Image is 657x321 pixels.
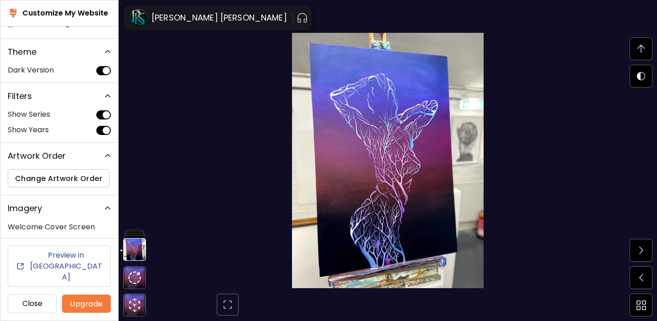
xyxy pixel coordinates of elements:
h5: Customize My Website [22,8,108,18]
a: Preview in [GEOGRAPHIC_DATA] [8,246,111,287]
img: paintBrush [8,8,19,19]
p: Filters [8,90,32,102]
h6: Preview in [GEOGRAPHIC_DATA] [29,250,103,283]
button: pauseOutline IconGradient Icon [178,10,189,25]
h6: Close [16,298,49,309]
h5: Show Series [8,109,50,119]
p: Theme [8,46,36,58]
span: Change Artwork Order [15,174,102,183]
p: Imagery [8,202,42,214]
span: Upgrade [69,299,104,309]
p: Welcome Cover Screen [8,222,111,233]
h5: Show Years [8,125,49,135]
img: rightChevron [103,204,112,213]
button: Change Artwork Order [8,169,109,187]
p: Artwork Order [8,150,66,162]
img: rightChevron [103,151,112,160]
img: icon [16,262,25,271]
div: Filters [0,83,118,109]
h6: [PERSON_NAME] [PERSON_NAME] [33,12,168,23]
div: Theme [0,39,118,65]
a: Close [8,294,57,313]
button: Upgrade [62,295,111,313]
div: Imagery [0,195,118,222]
img: rightChevron [103,47,112,57]
div: Artwork Order [0,143,118,169]
h5: Dark Version [8,65,54,75]
div: animation [9,298,23,312]
img: rightChevron [103,92,112,101]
